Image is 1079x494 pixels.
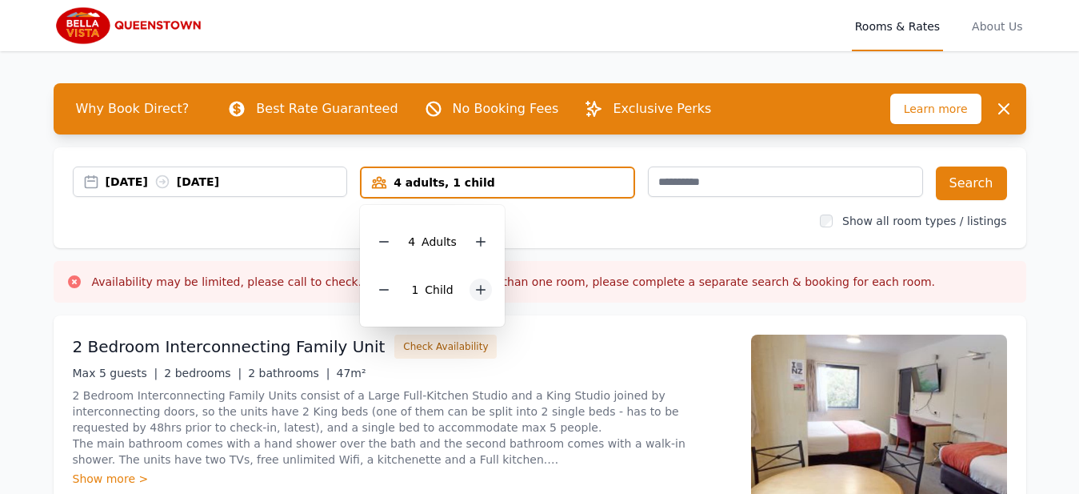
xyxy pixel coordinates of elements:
[54,6,207,45] img: Bella Vista Queenstown
[106,174,347,190] div: [DATE] [DATE]
[936,167,1007,200] button: Search
[394,335,497,359] button: Check Availability
[337,367,366,380] span: 47m²
[63,93,202,125] span: Why Book Direct?
[613,99,711,118] p: Exclusive Perks
[408,235,415,248] span: 4
[73,367,158,380] span: Max 5 guests |
[842,215,1006,227] label: Show all room types / listings
[362,175,633,191] div: 4 adults, 1 child
[256,99,398,118] p: Best Rate Guaranteed
[73,388,732,468] p: 2 Bedroom Interconnecting Family Units consist of a Large Full-Kitchen Studio and a King Studio j...
[422,235,457,248] span: Adult s
[248,367,330,380] span: 2 bathrooms |
[92,274,936,290] h3: Availability may be limited, please call to check. If you are wanting more than one room, please ...
[164,367,242,380] span: 2 bedrooms |
[411,283,418,296] span: 1
[425,283,453,296] span: Child
[453,99,559,118] p: No Booking Fees
[73,335,386,358] h3: 2 Bedroom Interconnecting Family Unit
[73,471,732,487] div: Show more >
[890,94,981,124] span: Learn more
